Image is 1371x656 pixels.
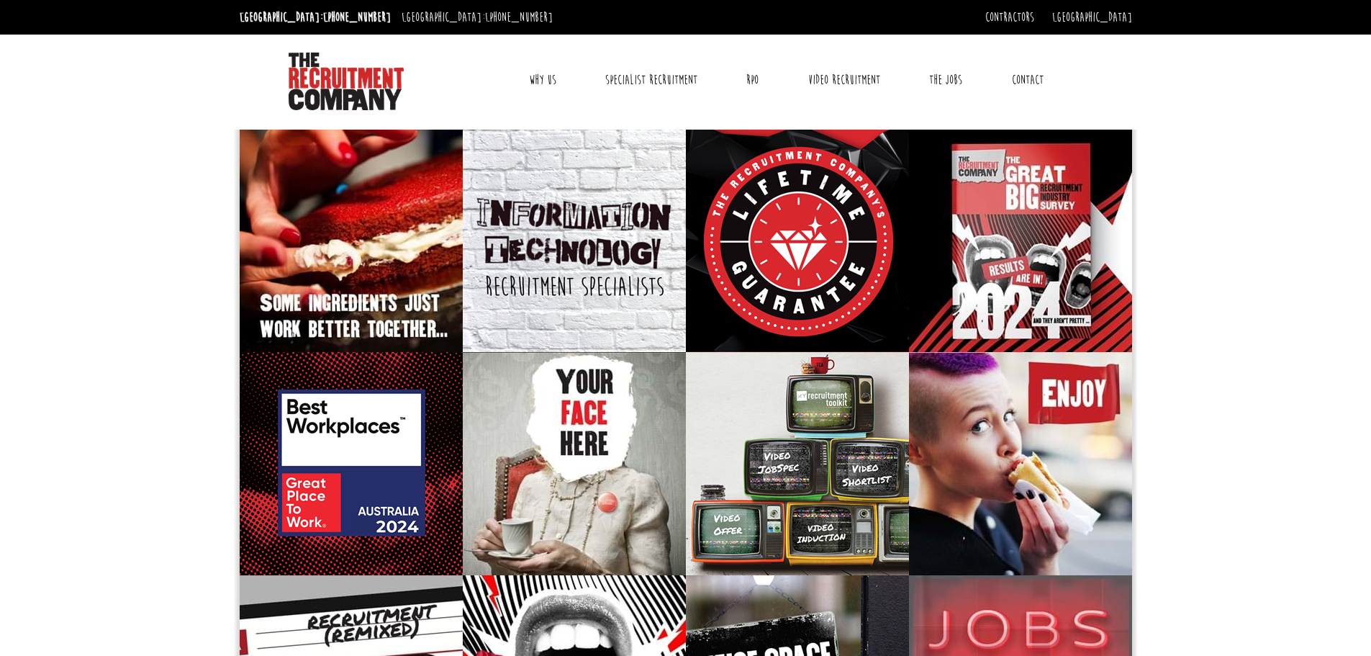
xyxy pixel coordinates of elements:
[518,62,567,98] a: Why Us
[485,9,553,25] a: [PHONE_NUMBER]
[398,6,556,29] li: [GEOGRAPHIC_DATA]:
[736,62,769,98] a: RPO
[323,9,391,25] a: [PHONE_NUMBER]
[918,62,973,98] a: The Jobs
[1052,9,1132,25] a: [GEOGRAPHIC_DATA]
[797,62,891,98] a: Video Recruitment
[236,6,394,29] li: [GEOGRAPHIC_DATA]:
[289,53,404,110] img: The Recruitment Company
[594,62,708,98] a: Specialist Recruitment
[1001,62,1054,98] a: Contact
[985,9,1034,25] a: Contractors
